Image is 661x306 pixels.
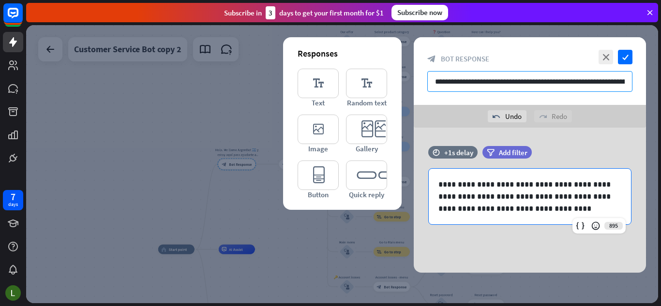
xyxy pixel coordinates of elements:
i: check [618,50,632,64]
div: Redo [534,110,572,122]
i: filter [487,149,495,156]
a: 7 days [3,190,23,210]
div: +1s delay [444,148,473,157]
span: Add filter [499,148,527,157]
i: redo [539,113,547,120]
i: time [433,149,440,156]
div: Subscribe now [391,5,448,20]
div: Subscribe in days to get your first month for $1 [224,6,384,19]
div: Undo [488,110,526,122]
div: days [8,201,18,208]
i: undo [493,113,500,120]
div: 7 [11,192,15,201]
div: 3 [266,6,275,19]
span: Bot Response [441,54,489,63]
button: Open LiveChat chat widget [8,4,37,33]
i: close [599,50,613,64]
i: block_bot_response [427,55,436,63]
